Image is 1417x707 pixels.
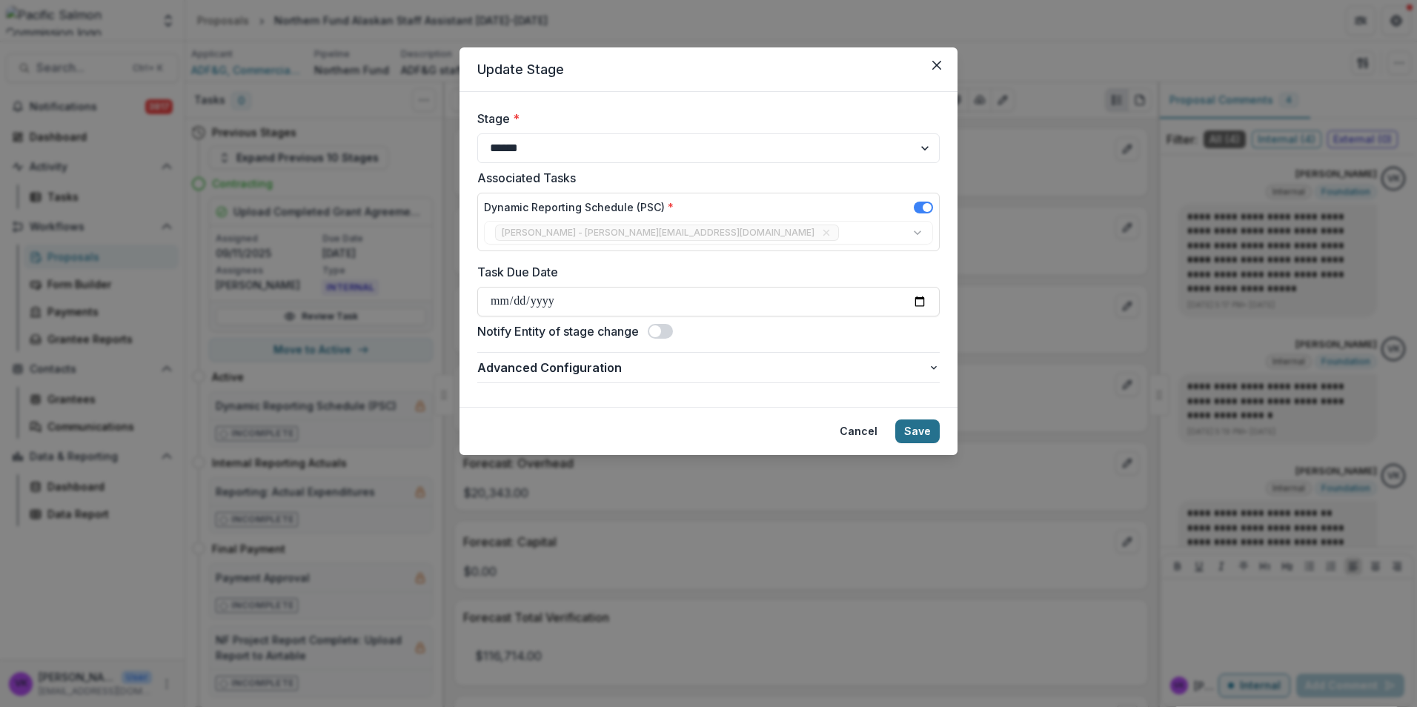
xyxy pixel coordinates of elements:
[477,353,940,382] button: Advanced Configuration
[484,199,674,215] label: Dynamic Reporting Schedule (PSC)
[925,53,949,77] button: Close
[477,110,931,127] label: Stage
[477,359,928,376] span: Advanced Configuration
[459,47,958,92] header: Update Stage
[831,419,886,443] button: Cancel
[477,322,639,340] label: Notify Entity of stage change
[895,419,940,443] button: Save
[477,263,931,281] label: Task Due Date
[477,169,931,187] label: Associated Tasks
